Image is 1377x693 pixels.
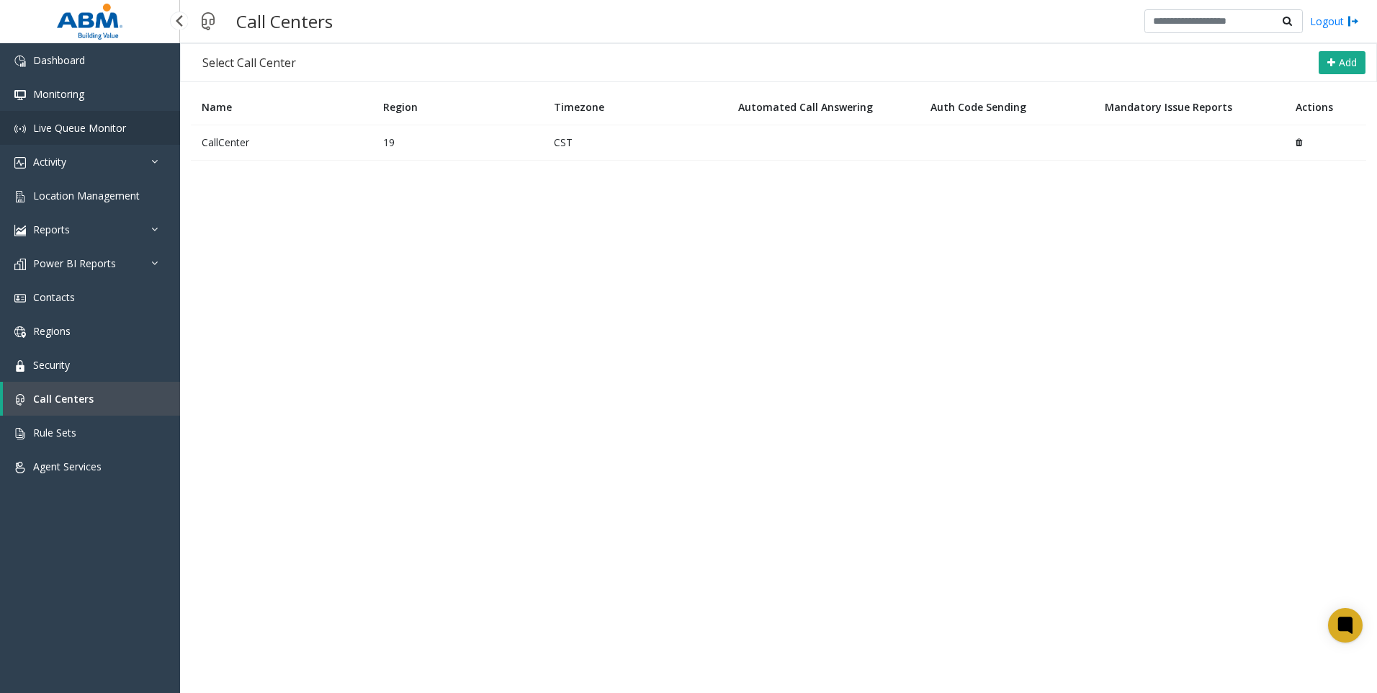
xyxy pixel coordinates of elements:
[727,89,920,125] th: Automated Call Answering
[194,4,222,39] img: pageIcon
[543,89,727,125] th: Timezone
[33,256,116,270] span: Power BI Reports
[33,392,94,406] span: Call Centers
[33,460,102,473] span: Agent Services
[3,382,180,416] a: Call Centers
[1094,89,1285,125] th: Mandatory Issue Reports
[1339,55,1357,69] span: Add
[372,89,543,125] th: Region
[14,123,26,135] img: 'icon'
[14,89,26,101] img: 'icon'
[229,4,340,39] h3: Call Centers
[14,462,26,473] img: 'icon'
[1310,14,1359,29] a: Logout
[33,155,66,169] span: Activity
[181,46,318,79] div: Select Call Center
[14,157,26,169] img: 'icon'
[1347,14,1359,29] img: logout
[14,191,26,202] img: 'icon'
[33,223,70,236] span: Reports
[33,121,126,135] span: Live Queue Monitor
[33,290,75,304] span: Contacts
[191,125,372,160] td: CallCenter
[33,87,84,101] span: Monitoring
[14,259,26,270] img: 'icon'
[33,53,85,67] span: Dashboard
[33,189,140,202] span: Location Management
[33,324,71,338] span: Regions
[543,125,727,160] td: CST
[33,426,76,439] span: Rule Sets
[14,394,26,406] img: 'icon'
[14,360,26,372] img: 'icon'
[1319,51,1365,74] button: Add
[1285,89,1366,125] th: Actions
[14,55,26,67] img: 'icon'
[920,89,1094,125] th: Auth Code Sending
[33,358,70,372] span: Security
[14,292,26,304] img: 'icon'
[14,326,26,338] img: 'icon'
[191,89,372,125] th: Name
[14,428,26,439] img: 'icon'
[372,125,543,160] td: 19
[14,225,26,236] img: 'icon'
